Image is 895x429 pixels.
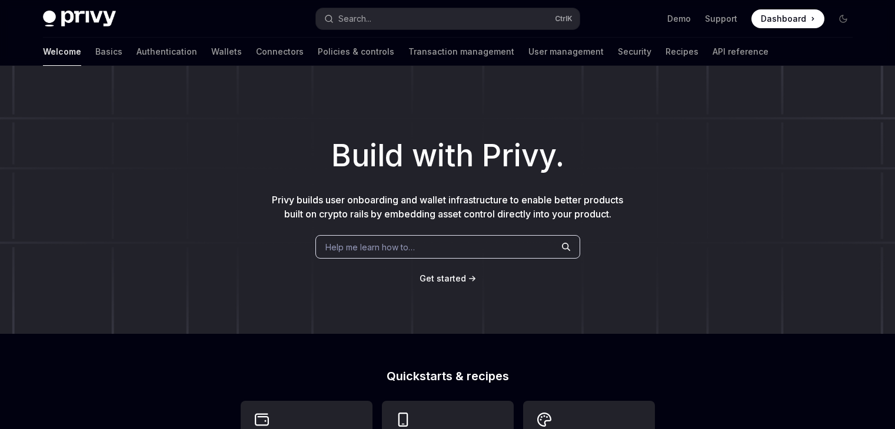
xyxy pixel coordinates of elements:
[713,38,768,66] a: API reference
[95,38,122,66] a: Basics
[43,11,116,27] img: dark logo
[137,38,197,66] a: Authentication
[705,13,737,25] a: Support
[751,9,824,28] a: Dashboard
[316,8,580,29] button: Open search
[43,38,81,66] a: Welcome
[325,241,415,253] span: Help me learn how to…
[618,38,651,66] a: Security
[272,194,623,220] span: Privy builds user onboarding and wallet infrastructure to enable better products built on crypto ...
[834,9,853,28] button: Toggle dark mode
[318,38,394,66] a: Policies & controls
[420,273,466,284] a: Get started
[761,13,806,25] span: Dashboard
[338,12,371,26] div: Search...
[667,13,691,25] a: Demo
[241,370,655,382] h2: Quickstarts & recipes
[555,14,573,24] span: Ctrl K
[408,38,514,66] a: Transaction management
[420,273,466,283] span: Get started
[19,133,876,179] h1: Build with Privy.
[666,38,698,66] a: Recipes
[528,38,604,66] a: User management
[211,38,242,66] a: Wallets
[256,38,304,66] a: Connectors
